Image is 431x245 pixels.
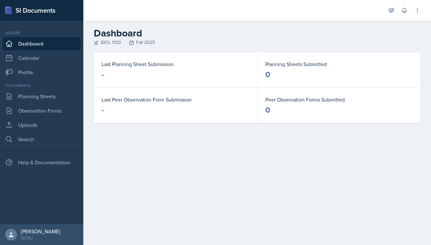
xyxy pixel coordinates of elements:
a: Dashboard [3,37,81,50]
h2: Dashboard [94,27,421,39]
dt: Last Planning Sheet Submission [102,60,249,68]
div: Help & Documentation [3,156,81,169]
dt: Peer Observation Forms Submitted [265,96,413,103]
a: Profile [3,66,81,79]
div: 0 [265,69,270,80]
a: Observation Forms [3,104,81,117]
div: - [102,69,104,80]
div: [PERSON_NAME] [21,228,60,235]
a: Planning Sheets [3,90,81,103]
a: Search [3,133,81,146]
div: 0 [265,105,270,115]
div: Documents [3,83,81,88]
dt: Planning Sheets Submitted [265,60,413,68]
div: Leader [3,30,81,36]
div: GCSU [21,235,60,241]
div: - [102,105,104,115]
dt: Last Peer Observation Form Submission [102,96,249,103]
div: BIOL 1100 Fall 2025 [94,39,421,46]
a: Uploads [3,118,81,131]
a: Calendar [3,51,81,64]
